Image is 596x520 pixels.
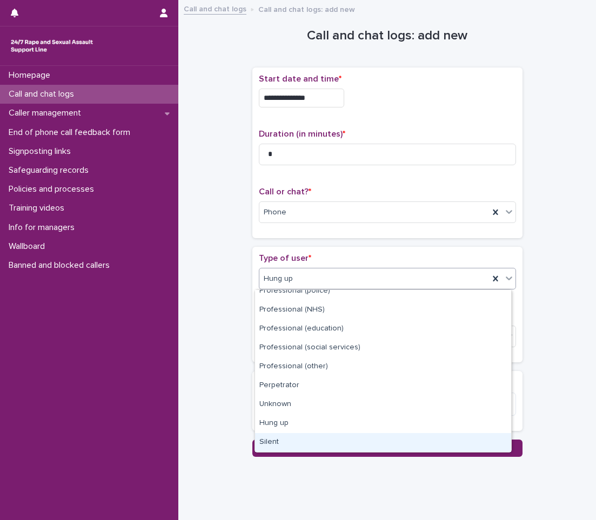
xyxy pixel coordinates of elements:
[4,89,83,99] p: Call and chat logs
[9,35,95,57] img: rhQMoQhaT3yELyF149Cw
[255,433,511,452] div: Silent
[258,3,355,15] p: Call and chat logs: add new
[255,376,511,395] div: Perpetrator
[259,254,311,262] span: Type of user
[264,273,293,285] span: Hung up
[4,184,103,194] p: Policies and processes
[4,203,73,213] p: Training videos
[255,395,511,414] div: Unknown
[4,127,139,138] p: End of phone call feedback form
[252,440,523,457] button: Save
[259,75,341,83] span: Start date and time
[255,320,511,339] div: Professional (education)
[4,146,79,157] p: Signposting links
[255,282,511,301] div: Professional (police)
[184,2,246,15] a: Call and chat logs
[255,339,511,357] div: Professional (social services)
[4,108,90,118] p: Caller management
[255,357,511,376] div: Professional (other)
[259,130,345,138] span: Duration (in minutes)
[264,207,286,218] span: Phone
[4,70,59,80] p: Homepage
[4,241,53,252] p: Wallboard
[4,222,83,233] p: Info for managers
[252,28,523,44] h1: Call and chat logs: add new
[4,260,118,271] p: Banned and blocked callers
[4,165,97,175] p: Safeguarding records
[255,414,511,433] div: Hung up
[255,301,511,320] div: Professional (NHS)
[259,187,311,196] span: Call or chat?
